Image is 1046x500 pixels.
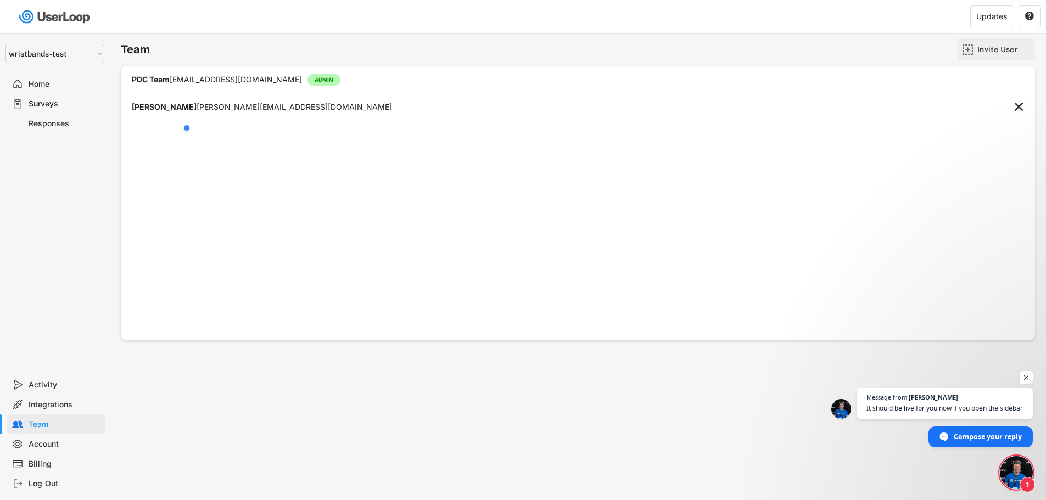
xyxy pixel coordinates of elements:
span: Compose your reply [954,427,1022,446]
div: Invite User [977,44,1032,54]
strong: [PERSON_NAME] [132,102,197,111]
img: AddMajor.svg [962,44,974,55]
div: Updates [976,13,1007,20]
div: Account [29,439,101,450]
div: [EMAIL_ADDRESS][DOMAIN_NAME] [132,76,302,83]
img: userloop-logo-01.svg [16,5,94,28]
div: Activity [29,380,101,390]
div: Responses [29,119,101,129]
text:  [1015,101,1023,113]
div: Log Out [29,479,101,489]
a: Open chat [1000,456,1033,489]
strong: PDC Team [132,75,170,84]
span: It should be live for you now if you open the sidebar [866,403,1023,413]
span: 1 [1020,477,1035,492]
h6: Team [121,42,150,57]
text:  [1025,11,1034,21]
span: Message from [866,394,907,400]
button:  [1025,12,1034,21]
div: Team [29,419,101,430]
button:  [1013,102,1024,113]
div: Surveys [29,99,101,109]
div: ADMIN [307,74,340,86]
div: [PERSON_NAME][EMAIL_ADDRESS][DOMAIN_NAME] [132,103,392,111]
span: [PERSON_NAME] [909,394,958,400]
div: Integrations [29,400,101,410]
div: Billing [29,459,101,469]
div: Home [29,79,101,89]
